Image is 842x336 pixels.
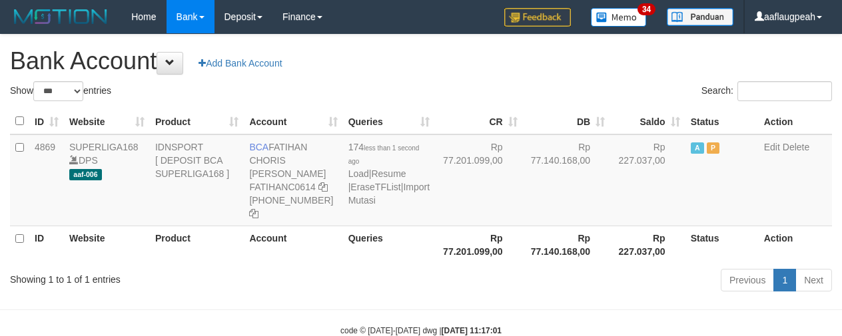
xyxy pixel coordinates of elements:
div: Showing 1 to 1 of 1 entries [10,267,341,286]
th: Status [685,226,759,263]
span: Paused [707,142,720,154]
th: Status [685,108,759,134]
th: DB: activate to sort column ascending [523,108,611,134]
th: Product [150,226,244,263]
td: FATIHAN CHORIS [PERSON_NAME] [PHONE_NUMBER] [244,134,342,226]
label: Show entries [10,81,111,101]
label: Search: [701,81,832,101]
td: DPS [64,134,150,226]
a: Load [348,168,369,179]
input: Search: [737,81,832,101]
a: Add Bank Account [190,52,290,75]
a: FATIHANC0614 [249,182,315,192]
td: IDNSPORT [ DEPOSIT BCA SUPERLIGA168 ] [150,134,244,226]
span: less than 1 second ago [348,144,420,165]
span: 174 [348,142,420,166]
span: Active [691,142,704,154]
td: Rp 77.201.099,00 [435,134,523,226]
th: Rp 77.140.168,00 [523,226,611,263]
span: BCA [249,142,268,152]
small: code © [DATE]-[DATE] dwg | [340,326,502,335]
th: Product: activate to sort column ascending [150,108,244,134]
img: MOTION_logo.png [10,7,111,27]
th: Saldo: activate to sort column ascending [610,108,685,134]
a: Edit [764,142,780,152]
span: | | | [348,142,430,206]
a: Copy 4062281727 to clipboard [249,208,258,219]
th: Action [759,226,832,263]
a: Import Mutasi [348,182,430,206]
th: Action [759,108,832,134]
th: Account: activate to sort column ascending [244,108,342,134]
th: Account [244,226,342,263]
th: Rp 227.037,00 [610,226,685,263]
img: Button%20Memo.svg [591,8,647,27]
a: Previous [721,269,774,291]
a: EraseTFList [350,182,400,192]
td: Rp 227.037,00 [610,134,685,226]
a: Next [795,269,832,291]
th: Queries: activate to sort column ascending [343,108,435,134]
span: aaf-006 [69,169,102,180]
th: Rp 77.201.099,00 [435,226,523,263]
a: Resume [371,168,406,179]
th: ID: activate to sort column ascending [29,108,64,134]
th: Website [64,226,150,263]
span: 34 [637,3,655,15]
td: Rp 77.140.168,00 [523,134,611,226]
a: SUPERLIGA168 [69,142,139,152]
select: Showentries [33,81,83,101]
img: Feedback.jpg [504,8,571,27]
th: Queries [343,226,435,263]
a: 1 [773,269,796,291]
th: Website: activate to sort column ascending [64,108,150,134]
a: Delete [783,142,809,152]
th: CR: activate to sort column ascending [435,108,523,134]
th: ID [29,226,64,263]
strong: [DATE] 11:17:01 [442,326,502,335]
td: 4869 [29,134,64,226]
a: Copy FATIHANC0614 to clipboard [318,182,328,192]
h1: Bank Account [10,48,832,75]
img: panduan.png [667,8,733,26]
